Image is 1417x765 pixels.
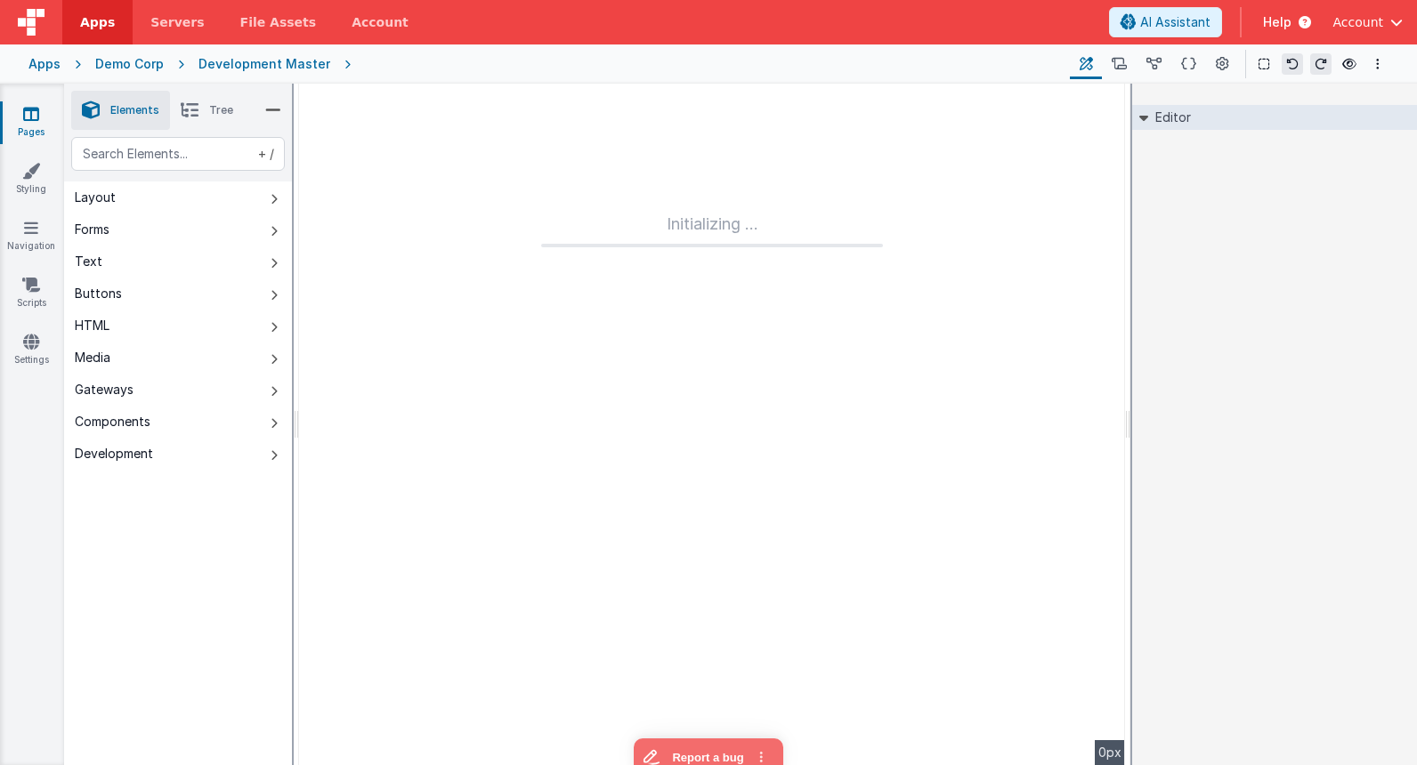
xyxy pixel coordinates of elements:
button: HTML [64,310,292,342]
span: Help [1263,13,1291,31]
div: Demo Corp [95,55,164,73]
button: Media [64,342,292,374]
div: Apps [28,55,61,73]
span: Servers [150,13,204,31]
button: Account [1332,13,1403,31]
h2: Editor [1148,105,1191,130]
div: Media [75,349,110,366]
div: Buttons [75,285,122,302]
button: Text [64,246,292,278]
div: Forms [75,221,109,238]
div: HTML [75,317,109,334]
input: Search Elements... [71,137,285,171]
span: Tree [209,103,233,117]
button: Components [64,406,292,438]
div: Layout [75,189,116,206]
span: Elements [110,103,159,117]
div: --> [299,84,1125,765]
button: Buttons [64,278,292,310]
span: File Assets [240,13,317,31]
button: Development [64,438,292,470]
button: Forms [64,213,292,246]
button: Layout [64,181,292,213]
div: Text [75,253,102,270]
button: AI Assistant [1109,7,1222,37]
div: Development Master [198,55,330,73]
div: Components [75,413,150,431]
button: Gateways [64,374,292,406]
span: + / [255,137,274,171]
div: 0px [1095,740,1125,765]
span: Account [1332,13,1383,31]
div: Development [75,445,153,463]
span: AI Assistant [1140,13,1211,31]
button: Options [1367,53,1389,75]
div: Initializing ... [541,212,883,247]
span: Apps [80,13,115,31]
div: Gateways [75,381,134,399]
